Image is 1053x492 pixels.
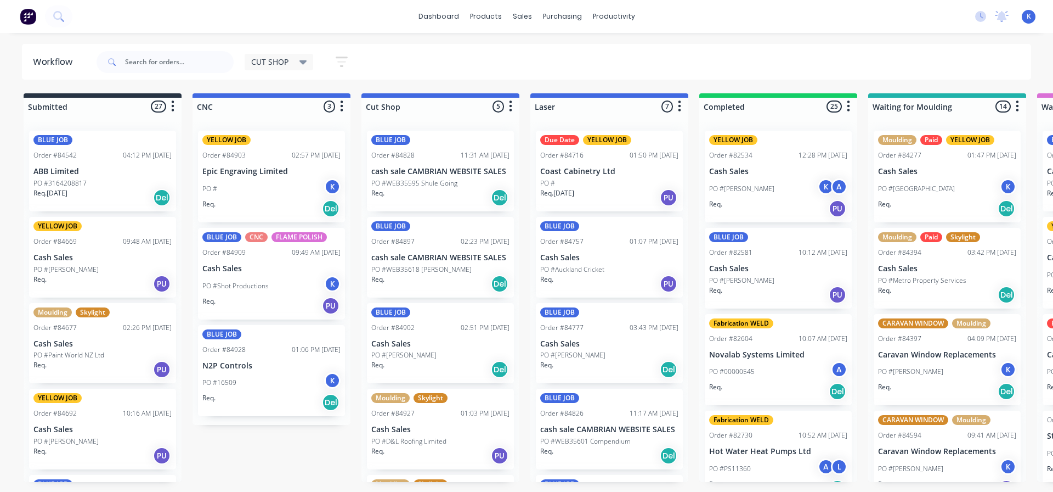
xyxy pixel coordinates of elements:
[202,345,246,355] div: Order #84928
[491,275,508,293] div: Del
[292,248,341,258] div: 09:49 AM [DATE]
[125,51,234,73] input: Search for orders...
[1027,12,1031,21] span: K
[878,135,916,145] div: Moulding
[33,307,72,317] div: Moulding
[536,389,683,469] div: BLUE JOBOrder #8482611:17 AM [DATE]cash sale CAMBRIAN WEBSITE SALESPO #WEB35601 CompendiumReq.Del
[202,297,216,306] p: Req.
[371,409,415,418] div: Order #84927
[202,281,269,291] p: PO #Shot Productions
[831,178,847,195] div: A
[202,150,246,160] div: Order #84903
[202,329,241,339] div: BLUE JOB
[967,248,1016,258] div: 03:42 PM [DATE]
[198,228,345,320] div: BLUE JOBCNCFLAME POLISHOrder #8490909:49 AM [DATE]Cash SalesPO #Shot ProductionsKReq.PU
[324,178,341,195] div: K
[818,459,834,475] div: A
[967,431,1016,440] div: 09:41 AM [DATE]
[322,200,339,217] div: Del
[33,339,172,349] p: Cash Sales
[829,200,846,217] div: PU
[202,264,341,273] p: Cash Sales
[123,237,172,247] div: 09:48 AM [DATE]
[461,323,509,333] div: 02:51 PM [DATE]
[123,409,172,418] div: 10:16 AM [DATE]
[630,323,678,333] div: 03:43 PM [DATE]
[540,275,553,284] p: Req.
[878,264,1016,273] p: Cash Sales
[709,447,847,456] p: Hot Water Heat Pumps Ltd
[292,345,341,355] div: 01:06 PM [DATE]
[660,361,677,378] div: Del
[705,131,852,222] div: YELLOW JOBOrder #8253412:28 PM [DATE]Cash SalesPO #[PERSON_NAME]KAReq.PU
[952,415,990,425] div: Moulding
[709,232,748,242] div: BLUE JOB
[540,135,579,145] div: Due Date
[371,237,415,247] div: Order #84897
[202,135,251,145] div: YELLOW JOB
[583,135,631,145] div: YELLOW JOB
[540,425,678,434] p: cash sale CAMBRIAN WEBSITE SALES
[540,221,579,231] div: BLUE JOB
[878,248,921,258] div: Order #84394
[198,325,345,417] div: BLUE JOBOrder #8492801:06 PM [DATE]N2P ControlsPO #16509KReq.Del
[967,150,1016,160] div: 01:47 PM [DATE]
[371,221,410,231] div: BLUE JOB
[29,303,176,384] div: MouldingSkylightOrder #8467702:26 PM [DATE]Cash SalesPO #Paint World NZ LtdReq.PU
[461,237,509,247] div: 02:23 PM [DATE]
[540,360,553,370] p: Req.
[324,276,341,292] div: K
[371,150,415,160] div: Order #84828
[998,200,1015,217] div: Del
[920,135,942,145] div: Paid
[371,253,509,262] p: cash sale CAMBRIAN WEBSITE SALES
[33,150,77,160] div: Order #84542
[536,217,683,298] div: BLUE JOBOrder #8475701:07 PM [DATE]Cash SalesPO #Auckland CricketReq.PU
[878,415,948,425] div: CARAVAN WINDOW
[367,303,514,384] div: BLUE JOBOrder #8490202:51 PM [DATE]Cash SalesPO #[PERSON_NAME]Req.Del
[878,286,891,295] p: Req.
[878,167,1016,176] p: Cash Sales
[705,314,852,406] div: Fabrication WELDOrder #8260410:07 AM [DATE]Novalab Systems LimitedPO #00000545AReq.Del
[29,217,176,298] div: YELLOW JOBOrder #8466909:48 AM [DATE]Cash SalesPO #[PERSON_NAME]Req.PU
[33,409,77,418] div: Order #84692
[709,167,847,176] p: Cash Sales
[202,232,241,242] div: BLUE JOB
[540,350,605,360] p: PO #[PERSON_NAME]
[33,237,77,247] div: Order #84669
[709,264,847,273] p: Cash Sales
[878,350,1016,360] p: Caravan Window Replacements
[540,479,579,489] div: BLUE JOB
[709,318,773,328] div: Fabrication WELD
[123,150,172,160] div: 04:12 PM [DATE]
[829,286,846,304] div: PU
[998,383,1015,400] div: Del
[874,228,1021,309] div: MouldingPaidSkylightOrder #8439403:42 PM [DATE]Cash SalesPO #Metro Property ServicesReq.Del
[371,167,509,176] p: cash sale CAMBRIAN WEBSITE SALES
[1000,178,1016,195] div: K
[920,232,942,242] div: Paid
[540,446,553,456] p: Req.
[371,265,472,275] p: PO #WEB35618 [PERSON_NAME]
[540,167,678,176] p: Coast Cabinetry Ltd
[202,248,246,258] div: Order #84909
[540,409,584,418] div: Order #84826
[540,237,584,247] div: Order #84757
[33,221,82,231] div: YELLOW JOB
[878,318,948,328] div: CARAVAN WINDOW
[540,393,579,403] div: BLUE JOB
[540,265,604,275] p: PO #Auckland Cricket
[371,307,410,317] div: BLUE JOB
[33,275,47,284] p: Req.
[371,446,384,456] p: Req.
[660,189,677,206] div: PU
[799,431,847,440] div: 10:52 AM [DATE]
[709,276,774,286] p: PO #[PERSON_NAME]
[20,8,36,25] img: Factory
[202,184,217,194] p: PO #
[371,275,384,284] p: Req.
[709,334,752,344] div: Order #82604
[507,8,537,25] div: sales
[367,389,514,469] div: MouldingSkylightOrder #8492701:03 PM [DATE]Cash SalesPO #D&L Roofing LimitedReq.PU
[33,479,72,489] div: BLUE JOB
